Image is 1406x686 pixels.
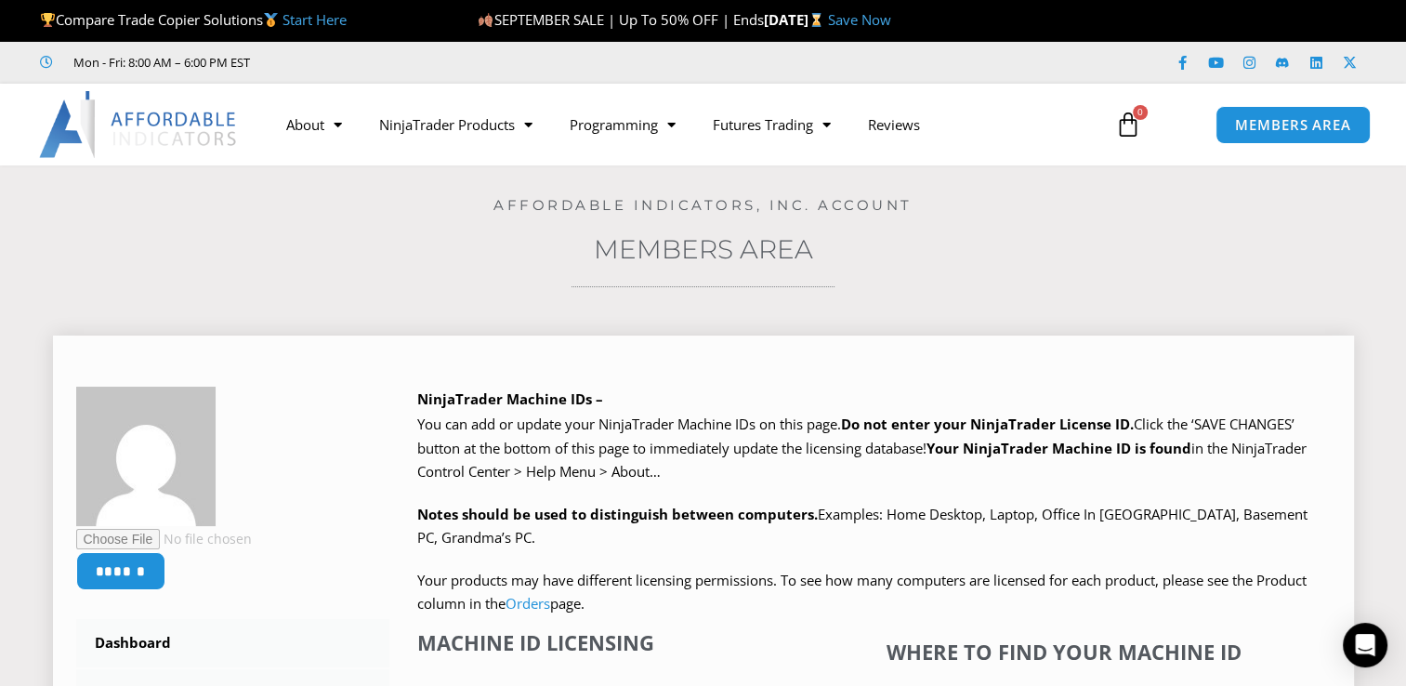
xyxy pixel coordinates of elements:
a: Save Now [828,10,891,29]
strong: Your NinjaTrader Machine ID is found [926,439,1191,457]
strong: [DATE] [764,10,828,29]
img: ⌛ [809,13,823,27]
a: Dashboard [76,619,390,667]
img: LogoAI | Affordable Indicators – NinjaTrader [39,91,239,158]
div: Open Intercom Messenger [1343,623,1387,667]
a: Affordable Indicators, Inc. Account [493,196,913,214]
strong: Notes should be used to distinguish between computers. [417,505,818,523]
img: 47a85d16965df96ec3af68dbed705369d3dc3289d82701169ce179ec4035cc88 [76,387,216,526]
a: About [268,103,361,146]
a: Orders [506,594,550,613]
span: MEMBERS AREA [1235,118,1351,132]
h4: Machine ID Licensing [417,630,785,654]
a: 0 [1087,98,1169,152]
span: 0 [1133,105,1148,120]
a: Start Here [283,10,347,29]
span: SEPTEMBER SALE | Up To 50% OFF | Ends [478,10,763,29]
img: 🥇 [264,13,278,27]
img: 🏆 [41,13,55,27]
h4: Where to find your Machine ID [808,640,1320,664]
a: Members Area [594,233,813,265]
span: Click the ‘SAVE CHANGES’ button at the bottom of this page to immediately update the licensing da... [417,415,1307,481]
a: NinjaTrader Products [361,103,551,146]
nav: Menu [268,103,1097,146]
a: MEMBERS AREA [1215,106,1371,144]
b: Do not enter your NinjaTrader License ID. [841,415,1134,433]
iframe: Customer reviews powered by Trustpilot [276,53,555,72]
a: Futures Trading [694,103,849,146]
a: Programming [551,103,694,146]
span: You can add or update your NinjaTrader Machine IDs on this page. [417,415,841,433]
img: 🍂 [479,13,493,27]
span: Your products may have different licensing permissions. To see how many computers are licensed fo... [417,571,1307,613]
b: NinjaTrader Machine IDs – [417,389,603,408]
span: Examples: Home Desktop, Laptop, Office In [GEOGRAPHIC_DATA], Basement PC, Grandma’s PC. [417,505,1307,547]
span: Mon - Fri: 8:00 AM – 6:00 PM EST [69,51,250,73]
span: Compare Trade Copier Solutions [40,10,347,29]
a: Reviews [849,103,939,146]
